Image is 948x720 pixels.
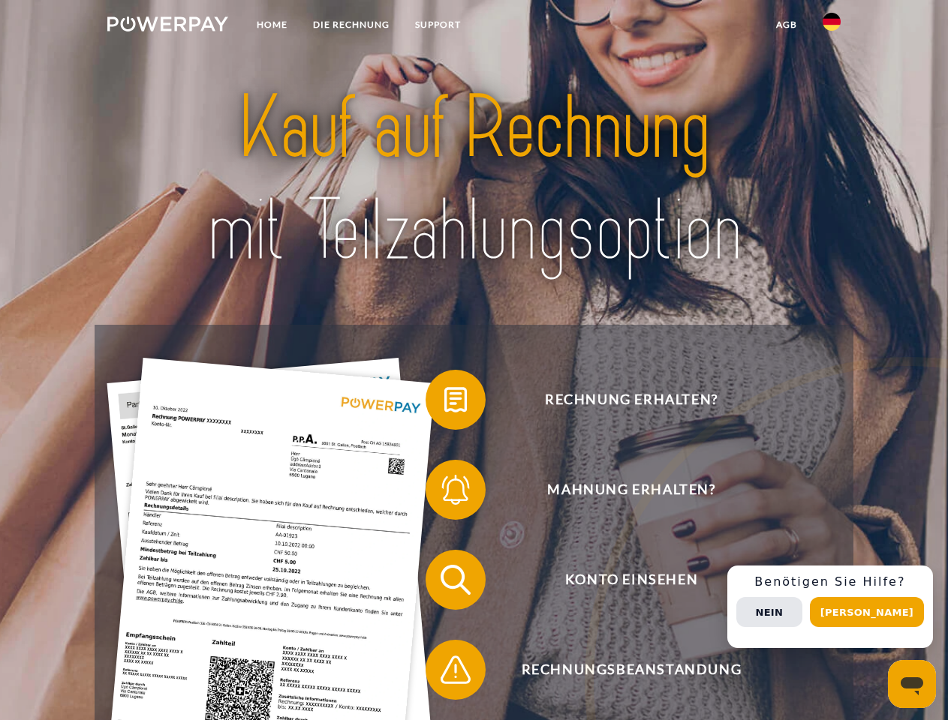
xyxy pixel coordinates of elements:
img: qb_bill.svg [437,381,474,418]
span: Mahnung erhalten? [447,460,815,520]
button: [PERSON_NAME] [810,597,924,627]
button: Konto einsehen [426,550,816,610]
div: Schnellhilfe [727,565,933,648]
h3: Benötigen Sie Hilfe? [736,574,924,589]
button: Rechnungsbeanstandung [426,640,816,700]
a: agb [763,11,810,38]
img: qb_warning.svg [437,651,474,688]
button: Rechnung erhalten? [426,370,816,430]
a: Home [244,11,300,38]
a: DIE RECHNUNG [300,11,402,38]
img: title-powerpay_de.svg [143,72,805,287]
button: Mahnung erhalten? [426,460,816,520]
img: qb_bell.svg [437,471,474,508]
span: Rechnungsbeanstandung [447,640,815,700]
iframe: Schaltfläche zum Öffnen des Messaging-Fensters [888,660,936,708]
span: Konto einsehen [447,550,815,610]
span: Rechnung erhalten? [447,370,815,430]
img: de [823,13,841,31]
img: logo-powerpay-white.svg [107,16,228,31]
a: SUPPORT [402,11,474,38]
img: qb_search.svg [437,561,474,598]
button: Nein [736,597,802,627]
